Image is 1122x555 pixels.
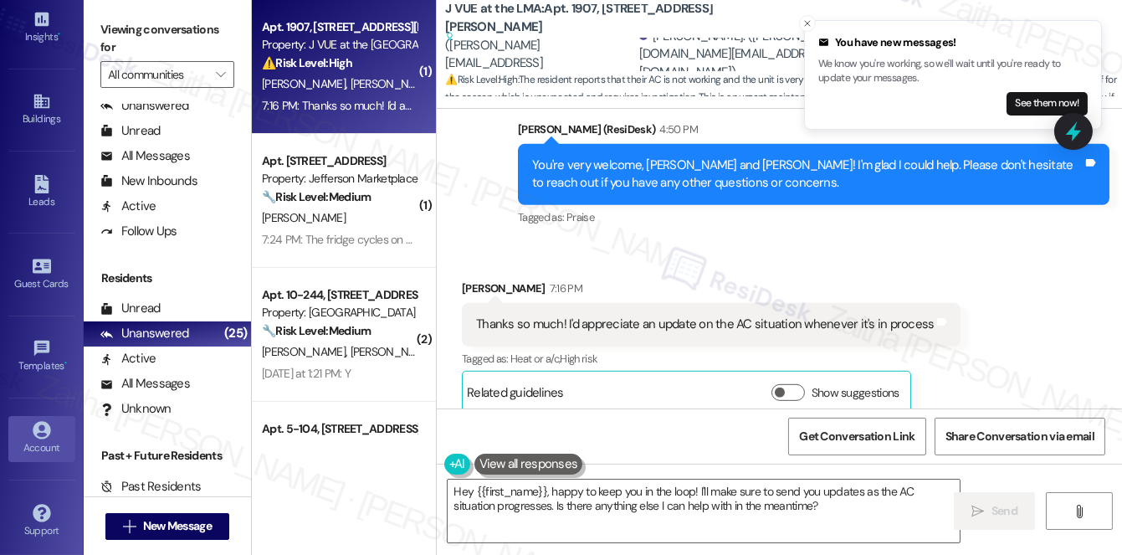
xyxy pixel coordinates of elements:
div: 4:50 PM [655,121,697,138]
button: See them now! [1007,92,1088,116]
strong: ⚠️ Risk Level: High [262,55,352,70]
span: Heat or a/c , [510,352,560,366]
button: Send [954,492,1035,530]
div: 7:24 PM: The fridge cycles on and off. Yes the cooling is working despite the noise. [262,232,657,247]
label: Show suggestions [812,384,899,402]
span: New Message [143,517,212,535]
div: Follow Ups [100,223,177,240]
span: Get Conversation Link [799,428,915,445]
div: New Inbounds [100,172,197,190]
span: Praise [566,210,594,224]
i:  [971,505,984,518]
div: Unread [100,122,161,140]
button: Close toast [799,15,816,32]
a: Templates • [8,334,75,379]
div: [PERSON_NAME]. ([PERSON_NAME][DOMAIN_NAME][EMAIL_ADDRESS][DOMAIN_NAME]) [639,28,873,81]
strong: 🔧 Risk Level: Medium [262,323,371,338]
span: High risk [560,352,597,366]
div: Apt. 5-104, [STREET_ADDRESS] [262,420,417,438]
a: Support [8,499,75,544]
div: Past + Future Residents [84,447,251,465]
div: All Messages [100,147,190,165]
span: [PERSON_NAME] [262,344,351,359]
div: Unknown [100,400,172,418]
div: Tagged as: [518,205,1109,229]
a: Account [8,416,75,461]
div: Property: Jefferson Marketplace [262,170,417,188]
div: Tagged as: [462,347,961,371]
div: Apt. 10-244, [STREET_ADDRESS] [262,286,417,304]
div: 7:16 PM [546,280,582,297]
a: Buildings [8,87,75,132]
i:  [123,520,136,533]
div: Property: J VUE at the [GEOGRAPHIC_DATA] [262,36,417,54]
div: [DATE] at 1:21 PM: Y [262,366,351,381]
span: • [64,357,67,369]
div: 7:16 PM: Thanks so much! I'd appreciate an update on the AC situation whenever it's in process [262,98,718,113]
div: You're very welcome, [PERSON_NAME] and [PERSON_NAME]! I'm glad I could help. Please don't hesitat... [532,157,1083,193]
span: [PERSON_NAME] [262,210,346,225]
textarea: Hey {{first_name}}, happy to keep you in the loop! I'll make sure to send you updates as the AC s... [448,480,960,542]
span: [PERSON_NAME] [351,344,434,359]
button: Share Conversation via email [935,418,1105,455]
div: Related guidelines [467,384,564,409]
input: All communities [108,61,207,88]
span: Share Conversation via email [945,428,1094,445]
a: Insights • [8,5,75,50]
span: • [58,28,60,40]
p: We know you're working, so we'll wait until you're ready to update your messages. [818,57,1088,86]
strong: ⚠️ Risk Level: High [445,73,517,86]
div: Active [100,198,156,215]
div: (25) [220,321,251,347]
div: [PERSON_NAME] [462,280,961,303]
div: Active [100,350,156,367]
div: Residents [84,270,251,287]
div: Apt. [STREET_ADDRESS] [262,152,417,170]
div: Thanks so much! I'd appreciate an update on the AC situation whenever it's in process [476,316,934,333]
div: Apt. 1907, [STREET_ADDRESS][PERSON_NAME] [262,18,417,36]
a: Guest Cards [8,252,75,297]
span: [PERSON_NAME] [262,76,351,91]
a: Leads [8,170,75,215]
span: [PERSON_NAME] [351,76,439,91]
i:  [1073,505,1085,518]
div: All Messages [100,375,190,393]
i:  [216,68,225,81]
div: Unread [100,300,161,317]
div: Unanswered [100,97,189,115]
button: Get Conversation Link [788,418,925,455]
span: : The resident reports that their AC is not working and the unit is very hot. They also received ... [445,71,1122,125]
button: New Message [105,513,229,540]
div: You have new messages! [818,34,1088,51]
div: Past Residents [100,478,202,496]
div: Unanswered [100,325,189,342]
div: [PERSON_NAME] (ResiDesk) [518,121,1109,144]
div: Property: [GEOGRAPHIC_DATA] [262,304,417,321]
span: Send [991,502,1017,520]
strong: 🔧 Risk Level: Medium [262,189,371,204]
label: Viewing conversations for [100,17,234,61]
div: [PERSON_NAME]. ([PERSON_NAME][EMAIL_ADDRESS][DOMAIN_NAME]) [445,18,635,90]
